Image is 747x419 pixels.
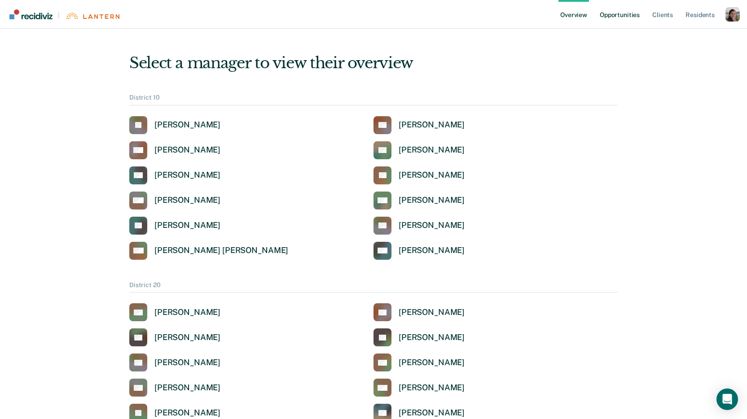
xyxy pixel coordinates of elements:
[154,332,220,343] div: [PERSON_NAME]
[129,116,220,134] a: [PERSON_NAME]
[373,217,465,235] a: [PERSON_NAME]
[154,307,220,318] div: [PERSON_NAME]
[154,195,220,205] div: [PERSON_NAME]
[129,141,220,159] a: [PERSON_NAME]
[154,170,220,180] div: [PERSON_NAME]
[129,94,618,105] div: District 10
[154,145,220,155] div: [PERSON_NAME]
[129,54,618,72] div: Select a manager to view their overview
[154,408,220,418] div: [PERSON_NAME]
[373,379,465,397] a: [PERSON_NAME]
[373,242,465,260] a: [PERSON_NAME]
[129,354,220,371] a: [PERSON_NAME]
[129,192,220,209] a: [PERSON_NAME]
[716,388,738,410] div: Open Intercom Messenger
[373,303,465,321] a: [PERSON_NAME]
[154,220,220,231] div: [PERSON_NAME]
[373,166,465,184] a: [PERSON_NAME]
[373,354,465,371] a: [PERSON_NAME]
[53,12,65,19] span: |
[399,195,465,205] div: [PERSON_NAME]
[725,7,740,22] button: Profile dropdown button
[399,332,465,343] div: [PERSON_NAME]
[373,116,465,134] a: [PERSON_NAME]
[399,145,465,155] div: [PERSON_NAME]
[154,245,288,256] div: [PERSON_NAME] [PERSON_NAME]
[399,383,465,393] div: [PERSON_NAME]
[129,242,288,260] a: [PERSON_NAME] [PERSON_NAME]
[129,328,220,346] a: [PERSON_NAME]
[399,120,465,130] div: [PERSON_NAME]
[399,307,465,318] div: [PERSON_NAME]
[129,166,220,184] a: [PERSON_NAME]
[129,217,220,235] a: [PERSON_NAME]
[154,120,220,130] div: [PERSON_NAME]
[154,358,220,368] div: [PERSON_NAME]
[399,245,465,256] div: [PERSON_NAME]
[129,379,220,397] a: [PERSON_NAME]
[129,281,618,293] div: District 20
[154,383,220,393] div: [PERSON_NAME]
[65,13,119,19] img: Lantern
[399,358,465,368] div: [PERSON_NAME]
[399,408,465,418] div: [PERSON_NAME]
[129,303,220,321] a: [PERSON_NAME]
[373,192,465,209] a: [PERSON_NAME]
[399,170,465,180] div: [PERSON_NAME]
[373,141,465,159] a: [PERSON_NAME]
[373,328,465,346] a: [PERSON_NAME]
[399,220,465,231] div: [PERSON_NAME]
[9,9,53,19] img: Recidiviz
